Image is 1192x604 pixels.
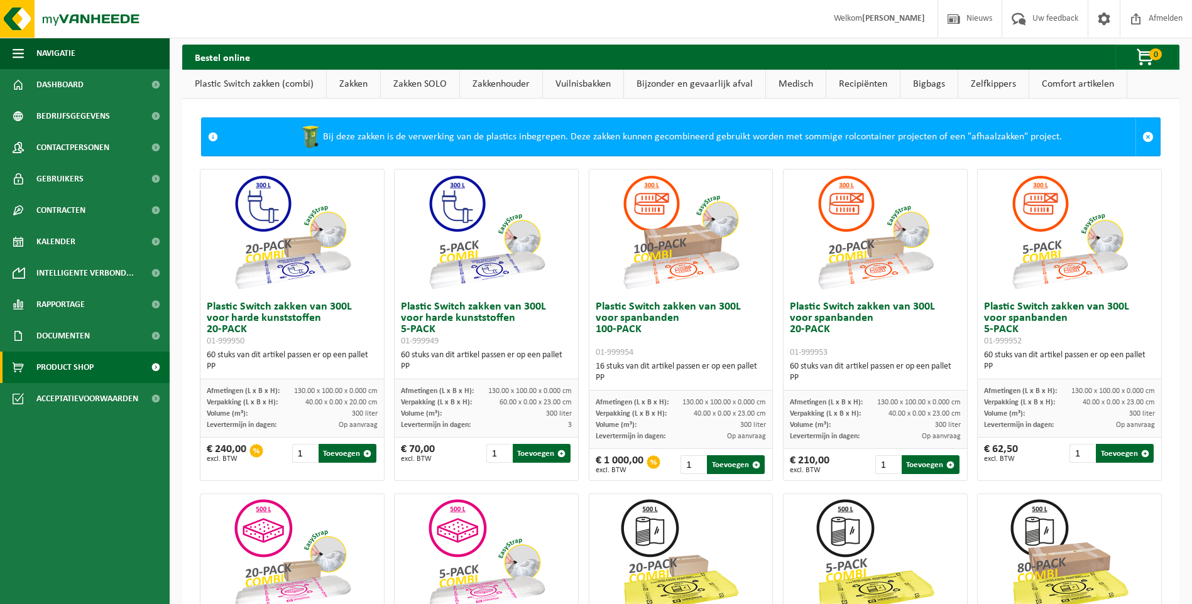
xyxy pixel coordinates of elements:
[207,337,244,346] span: 01-999950
[596,455,643,474] div: € 1 000,00
[292,444,317,463] input: 1
[596,361,767,384] div: 16 stuks van dit artikel passen er op een pallet
[36,132,109,163] span: Contactpersonen
[182,45,263,69] h2: Bestel online
[568,421,572,429] span: 3
[596,348,633,357] span: 01-999954
[182,70,326,99] a: Plastic Switch zakken (combi)
[922,433,961,440] span: Op aanvraag
[401,301,572,347] h3: Plastic Switch zakken van 300L voor harde kunststoffen 5-PACK
[207,301,378,347] h3: Plastic Switch zakken van 300L voor harde kunststoffen 20-PACK
[984,387,1057,395] span: Afmetingen (L x B x H):
[229,170,355,295] img: 01-999950
[984,350,1155,372] div: 60 stuks van dit artikel passen er op een pallet
[424,170,549,295] img: 01-999949
[36,163,84,195] span: Gebruikers
[513,444,571,463] button: Toevoegen
[984,455,1018,463] span: excl. BTW
[460,70,542,99] a: Zakkenhouder
[1071,387,1155,395] span: 130.00 x 100.00 x 0.000 cm
[681,455,706,474] input: 1
[790,361,961,384] div: 60 stuks van dit artikel passen er op een pallet
[319,444,376,463] button: Toevoegen
[500,399,572,406] span: 60.00 x 0.00 x 23.00 cm
[207,455,246,463] span: excl. BTW
[790,348,828,357] span: 01-999953
[826,70,900,99] a: Recipiënten
[486,444,511,463] input: 1
[401,455,435,463] span: excl. BTW
[694,410,766,418] span: 40.00 x 0.00 x 23.00 cm
[596,466,643,474] span: excl. BTW
[1129,410,1155,418] span: 300 liter
[1116,421,1155,429] span: Op aanvraag
[766,70,826,99] a: Medisch
[36,100,110,132] span: Bedrijfsgegevens
[36,320,90,352] span: Documenten
[596,301,767,358] h3: Plastic Switch zakken van 300L voor spanbanden 100-PACK
[36,69,84,100] span: Dashboard
[958,70,1029,99] a: Zelfkippers
[1149,48,1162,60] span: 0
[401,399,472,406] span: Verpakking (L x B x H):
[862,14,925,23] strong: [PERSON_NAME]
[381,70,459,99] a: Zakken SOLO
[984,410,1025,418] span: Volume (m³):
[596,410,667,418] span: Verpakking (L x B x H):
[984,337,1022,346] span: 01-999952
[1029,70,1127,99] a: Comfort artikelen
[984,361,1155,372] div: PP
[790,466,829,474] span: excl. BTW
[790,301,961,358] h3: Plastic Switch zakken van 300L voor spanbanden 20-PACK
[1007,170,1132,295] img: 01-999952
[790,399,863,406] span: Afmetingen (L x B x H):
[401,444,435,463] div: € 70,00
[207,361,378,372] div: PP
[401,410,442,418] span: Volume (m³):
[1135,118,1160,156] a: Sluit melding
[902,455,960,474] button: Toevoegen
[401,421,471,429] span: Levertermijn in dagen:
[207,421,276,429] span: Levertermijn in dagen:
[618,170,743,295] img: 01-999954
[339,421,378,429] span: Op aanvraag
[207,387,280,395] span: Afmetingen (L x B x H):
[935,421,961,429] span: 300 liter
[1083,399,1155,406] span: 40.00 x 0.00 x 23.00 cm
[727,433,766,440] span: Op aanvraag
[207,399,278,406] span: Verpakking (L x B x H):
[401,387,474,395] span: Afmetingen (L x B x H):
[207,350,378,372] div: 60 stuks van dit artikel passen er op een pallet
[984,444,1018,463] div: € 62,50
[790,372,961,384] div: PP
[889,410,961,418] span: 40.00 x 0.00 x 23.00 cm
[294,387,378,395] span: 130.00 x 100.00 x 0.000 cm
[790,410,861,418] span: Verpakking (L x B x H):
[401,337,439,346] span: 01-999949
[1115,45,1178,70] button: 0
[877,399,961,406] span: 130.00 x 100.00 x 0.000 cm
[36,257,134,289] span: Intelligente verbond...
[1096,444,1154,463] button: Toevoegen
[707,455,765,474] button: Toevoegen
[984,301,1155,347] h3: Plastic Switch zakken van 300L voor spanbanden 5-PACK
[790,455,829,474] div: € 210,00
[624,70,765,99] a: Bijzonder en gevaarlijk afval
[546,410,572,418] span: 300 liter
[596,399,669,406] span: Afmetingen (L x B x H):
[36,226,75,257] span: Kalender
[543,70,623,99] a: Vuilnisbakken
[682,399,766,406] span: 130.00 x 100.00 x 0.000 cm
[36,289,85,320] span: Rapportage
[596,421,637,429] span: Volume (m³):
[298,124,323,149] img: WB-0240-HPE-GN-50.png
[352,410,378,418] span: 300 liter
[1069,444,1095,463] input: 1
[401,350,572,372] div: 60 stuks van dit artikel passen er op een pallet
[790,421,831,429] span: Volume (m³):
[305,399,378,406] span: 40.00 x 0.00 x 20.00 cm
[596,433,665,440] span: Levertermijn in dagen:
[224,118,1135,156] div: Bij deze zakken is de verwerking van de plastics inbegrepen. Deze zakken kunnen gecombineerd gebr...
[327,70,380,99] a: Zakken
[740,421,766,429] span: 300 liter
